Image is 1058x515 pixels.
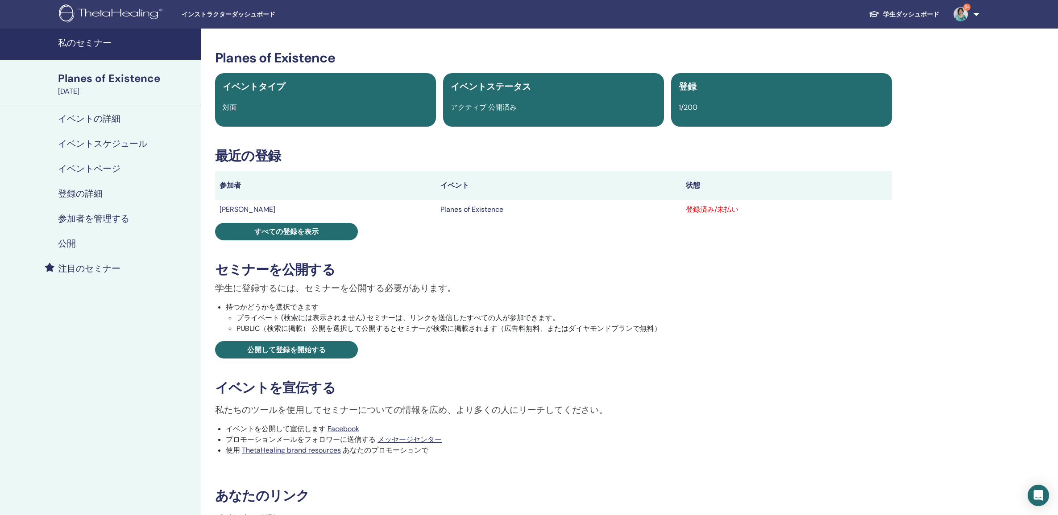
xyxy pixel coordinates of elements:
p: 私たちのツールを使用してセミナーについての情報を広め、より多くの人にリーチしてください。 [215,403,892,416]
span: 1/200 [679,103,697,112]
h4: イベントページ [58,163,120,174]
h4: 注目のセミナー [58,263,120,274]
h4: 私のセミナー [58,37,195,48]
h4: 登録の詳細 [58,188,103,199]
a: メッセージセンター [378,435,442,444]
a: ThetaHealing brand resources [242,445,341,455]
h4: イベントの詳細 [58,113,120,124]
span: 公開して登録を開始する [247,345,326,354]
div: Open Intercom Messenger [1028,485,1049,506]
li: 使用 あなたのプロモーションで [226,445,892,456]
a: Planes of Existence[DATE] [53,71,201,97]
h3: あなたのリンク [215,488,892,504]
h3: セミナーを公開する [215,262,892,278]
h4: イベントスケジュール [58,138,147,149]
td: [PERSON_NAME] [215,200,436,219]
li: プライベート (検索には表示されません) セミナーは、リンクを送信したすべての人が参加できます。 [236,313,892,323]
div: 登録済み/未払い [686,204,887,215]
h3: イベントを宣伝する [215,380,892,396]
li: 持つかどうかを選択できます [226,302,892,334]
span: 登録 [679,81,697,92]
td: Planes of Existence [436,200,681,219]
img: graduation-cap-white.svg [869,10,880,18]
span: イベントタイプ [223,81,285,92]
a: 公開して登録を開始する [215,341,358,358]
h3: Planes of Existence [215,50,892,66]
h3: 最近の登録 [215,148,892,164]
th: 参加者 [215,171,436,200]
span: イベントステータス [451,81,531,92]
th: イベント [436,171,681,200]
p: 学生に登録するには、セミナーを公開する必要があります。 [215,281,892,295]
a: 学生ダッシュボード [862,6,946,23]
img: default.jpg [954,7,968,21]
span: 対面 [223,103,237,112]
a: Facebook [328,424,359,433]
h4: 参加者を管理する [58,213,129,224]
li: プロモーションメールをフォロワーに送信する [226,434,892,445]
span: アクティブ 公開済み [451,103,517,112]
span: 9+ [963,4,971,11]
div: Planes of Existence [58,71,195,86]
div: [DATE] [58,86,195,97]
img: logo.png [59,4,166,25]
li: PUBLIC（検索に掲載） 公開を選択して公開するとセミナーが検索に掲載されます（広告料無料、またはダイヤモンドプランで無料） [236,323,892,334]
a: すべての登録を表示 [215,223,358,240]
li: イベントを公開して宣伝します [226,424,892,434]
th: 状態 [681,171,892,200]
h4: 公開 [58,238,76,249]
span: すべての登録を表示 [254,227,319,236]
span: インストラクターダッシュボード [182,10,315,19]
